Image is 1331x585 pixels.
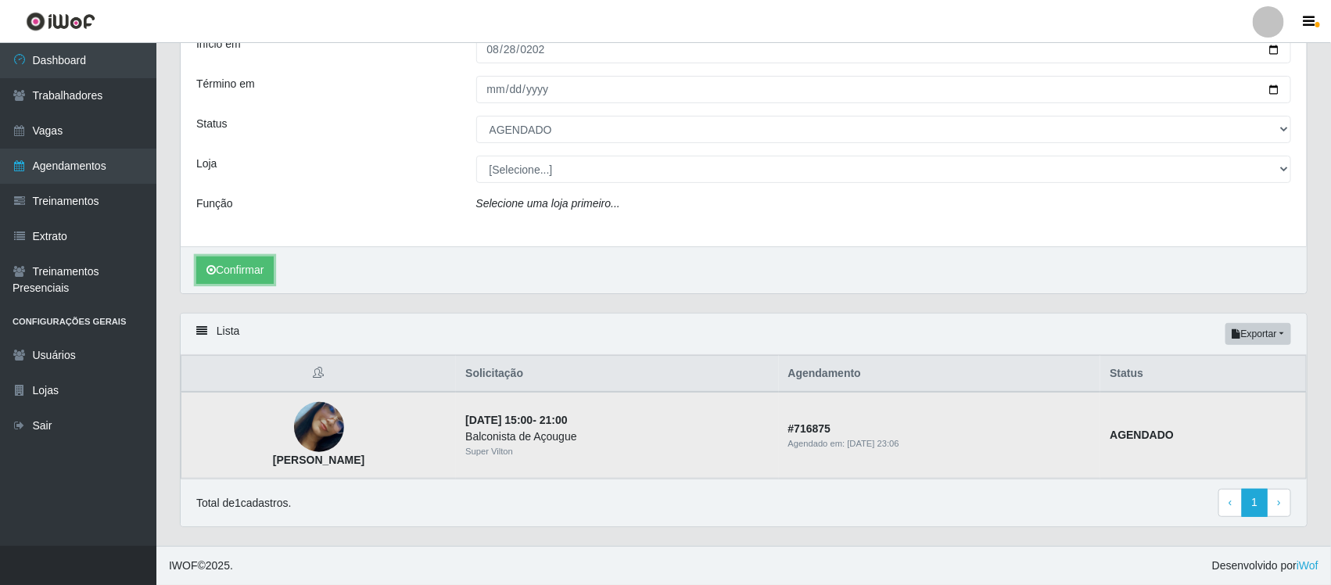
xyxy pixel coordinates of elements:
strong: # 716875 [788,422,831,435]
div: Super Vilton [465,445,769,458]
span: Desenvolvido por [1212,558,1318,574]
th: Agendamento [779,356,1101,393]
time: [DATE] 15:00 [465,414,533,426]
button: Exportar [1225,323,1291,345]
a: iWof [1297,559,1318,572]
a: Previous [1218,489,1243,517]
img: Samila Moura Alves [294,373,344,482]
input: 00/00/0000 [476,36,1292,63]
time: 21:00 [540,414,568,426]
img: CoreUI Logo [26,12,95,31]
p: Total de 1 cadastros. [196,495,291,511]
span: © 2025 . [169,558,233,574]
label: Término em [196,76,255,92]
strong: - [465,414,567,426]
label: Status [196,116,228,132]
strong: [PERSON_NAME] [273,454,364,466]
label: Loja [196,156,217,172]
span: ‹ [1229,496,1232,508]
div: Balconista de Açougue [465,429,769,445]
time: [DATE] 23:06 [848,439,899,448]
input: 00/00/0000 [476,76,1292,103]
span: › [1277,496,1281,508]
span: IWOF [169,559,198,572]
th: Solicitação [456,356,778,393]
div: Lista [181,314,1307,355]
i: Selecione uma loja primeiro... [476,197,620,210]
strong: AGENDADO [1110,429,1174,441]
label: Início em [196,36,241,52]
th: Status [1100,356,1306,393]
button: Confirmar [196,257,274,284]
a: 1 [1242,489,1268,517]
div: Agendado em: [788,437,1092,450]
nav: pagination [1218,489,1291,517]
label: Função [196,196,233,212]
a: Next [1267,489,1291,517]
